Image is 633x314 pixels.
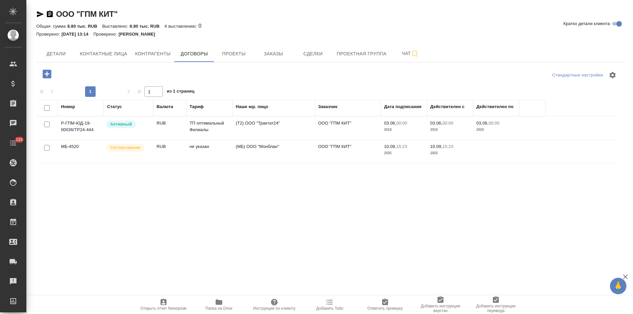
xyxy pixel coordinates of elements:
div: Дата подписания [384,103,422,110]
p: Проверено: [36,32,62,37]
p: Выставлено: [102,24,130,29]
div: 0 [36,22,626,30]
p: Проверено: [93,32,119,37]
span: Контрагенты [135,50,171,58]
span: Настроить таблицу [605,67,620,83]
div: Тариф [190,103,204,110]
p: 10.09, [384,144,396,149]
div: Действителен с [430,103,465,110]
p: ООО "ГПМ КИТ" [318,143,377,150]
a: 133 [2,135,25,151]
span: Сделки [297,50,329,58]
p: 2019 [430,127,470,133]
p: Общая сумма [36,24,67,29]
p: 03.06, [430,121,442,126]
p: 10.09, [430,144,442,149]
p: 2019 [384,127,424,133]
p: 8.80 тыс. RUB [67,24,102,29]
span: Кратко детали клиента [563,20,610,27]
p: 2025 [384,150,424,157]
p: К выставлению: [165,24,198,29]
div: split button [551,70,605,80]
p: Активный [110,121,132,128]
p: 00:00 [489,121,499,126]
svg: Подписаться [411,50,419,58]
div: Наше юр. лицо [236,103,268,110]
p: 03.06, [476,121,489,126]
div: Номер [61,103,75,110]
p: Согласование [110,144,141,151]
span: Чат [394,49,426,58]
p: 00:00 [396,121,407,126]
span: Проекты [218,50,250,58]
div: Заказчик [318,103,337,110]
p: ООО "ГПМ КИТ" [318,120,377,127]
button: Скопировать ссылку [46,10,54,18]
p: 00:00 [442,121,453,126]
td: не указан [186,140,232,163]
span: 🙏 [613,279,624,293]
p: 2020 [476,127,516,133]
span: Договоры [178,50,210,58]
td: RUB [153,140,186,163]
p: 03.06, [384,121,396,126]
td: Р-ГПМ-ЮД-19-00036/ТР24-444 [58,117,104,140]
div: Валюта [157,103,173,110]
p: [PERSON_NAME] [119,32,160,37]
span: Проектная группа [337,50,386,58]
td: (МБ) ООО "Монблан" [232,140,315,163]
p: 15:23 [396,144,407,149]
button: Скопировать ссылку для ЯМессенджера [36,10,44,18]
span: Контактные лица [80,50,127,58]
span: 133 [12,136,27,143]
div: Статус [107,103,122,110]
td: RUB [153,117,186,140]
a: ООО "ГПМ КИТ" [56,10,118,18]
p: 8.80 тыс. RUB [130,24,165,29]
td: (Т2) ООО "Трактат24" [232,117,315,140]
button: Добавить договор [38,67,56,81]
p: 2025 [430,150,470,157]
span: Детали [40,50,72,58]
p: 15:23 [442,144,453,149]
td: ТП оптимальный Филиалы [186,117,232,140]
button: 🙏 [610,278,626,294]
div: Действителен по [476,103,513,110]
p: [DATE] 13:14 [62,32,94,37]
td: МБ-4520 [58,140,104,163]
span: Заказы [257,50,289,58]
span: из 1 страниц [167,87,195,97]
